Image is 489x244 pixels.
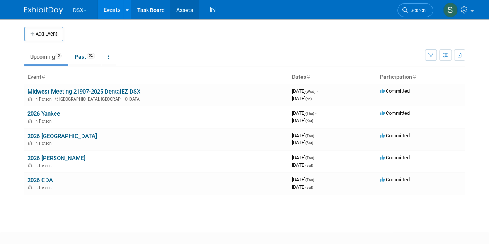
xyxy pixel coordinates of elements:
[380,110,410,116] span: Committed
[69,49,101,64] a: Past52
[305,97,312,101] span: (Fri)
[27,110,60,117] a: 2026 Yankee
[292,133,316,138] span: [DATE]
[305,185,313,189] span: (Sat)
[28,185,32,189] img: In-Person Event
[292,96,312,101] span: [DATE]
[305,141,313,145] span: (Sat)
[55,53,62,59] span: 5
[34,141,54,146] span: In-Person
[28,97,32,101] img: In-Person Event
[28,141,32,145] img: In-Person Event
[292,118,313,123] span: [DATE]
[292,88,318,94] span: [DATE]
[34,185,54,190] span: In-Person
[408,7,426,13] span: Search
[315,133,316,138] span: -
[34,163,54,168] span: In-Person
[292,110,316,116] span: [DATE]
[443,3,458,17] img: Sam Murphy
[87,53,95,59] span: 52
[380,88,410,94] span: Committed
[27,96,286,102] div: [GEOGRAPHIC_DATA], [GEOGRAPHIC_DATA]
[28,119,32,123] img: In-Person Event
[34,119,54,124] span: In-Person
[317,88,318,94] span: -
[397,3,433,17] a: Search
[305,134,314,138] span: (Thu)
[34,97,54,102] span: In-Person
[305,111,314,116] span: (Thu)
[412,74,416,80] a: Sort by Participation Type
[292,140,313,145] span: [DATE]
[306,74,310,80] a: Sort by Start Date
[305,89,315,94] span: (Wed)
[305,163,313,167] span: (Sat)
[380,177,410,183] span: Committed
[24,49,68,64] a: Upcoming5
[27,155,85,162] a: 2026 [PERSON_NAME]
[41,74,45,80] a: Sort by Event Name
[305,178,314,182] span: (Thu)
[380,155,410,160] span: Committed
[315,177,316,183] span: -
[305,119,313,123] span: (Sat)
[28,163,32,167] img: In-Person Event
[305,156,314,160] span: (Thu)
[24,71,289,84] th: Event
[292,162,313,168] span: [DATE]
[27,177,53,184] a: 2026 CDA
[27,88,140,95] a: Midwest Meeting 21907-2025 DentalEZ DSX
[380,133,410,138] span: Committed
[292,177,316,183] span: [DATE]
[289,71,377,84] th: Dates
[292,155,316,160] span: [DATE]
[315,110,316,116] span: -
[24,27,63,41] button: Add Event
[24,7,63,14] img: ExhibitDay
[315,155,316,160] span: -
[292,184,313,190] span: [DATE]
[27,133,97,140] a: 2026 [GEOGRAPHIC_DATA]
[377,71,465,84] th: Participation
